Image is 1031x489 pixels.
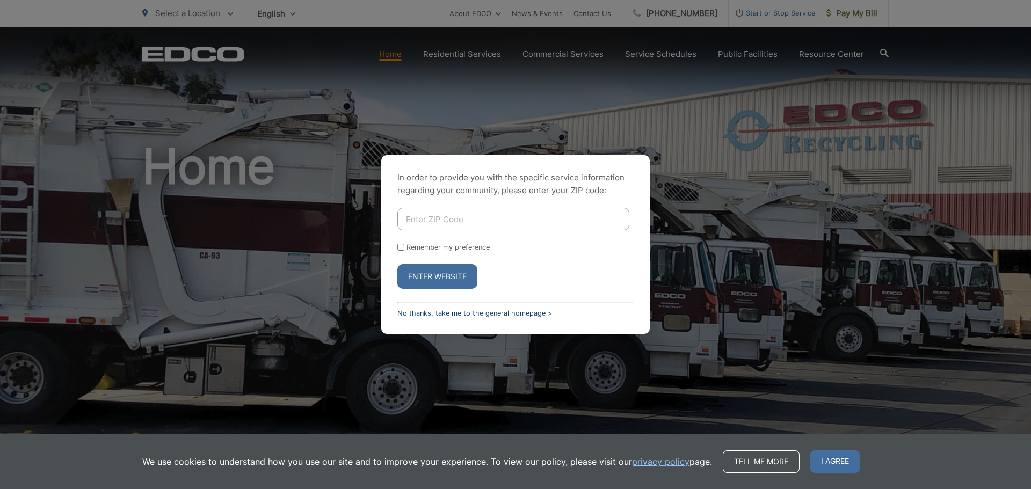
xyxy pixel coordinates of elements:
[810,450,860,473] span: I agree
[632,455,689,468] a: privacy policy
[397,309,552,317] a: No thanks, take me to the general homepage >
[397,171,634,197] p: In order to provide you with the specific service information regarding your community, please en...
[406,243,490,251] label: Remember my preference
[397,208,629,230] input: Enter ZIP Code
[397,264,477,289] button: Enter Website
[723,450,800,473] a: Tell me more
[142,455,712,468] p: We use cookies to understand how you use our site and to improve your experience. To view our pol...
